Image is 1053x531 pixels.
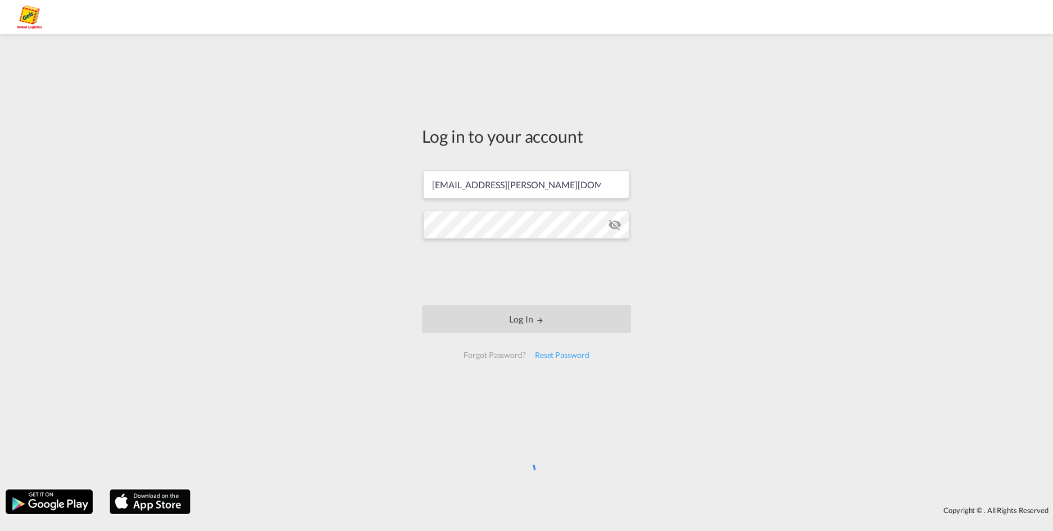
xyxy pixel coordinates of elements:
input: Enter email/phone number [423,170,629,198]
div: Forgot Password? [459,345,530,365]
img: apple.png [108,488,192,515]
div: Reset Password [530,345,594,365]
img: google.png [4,488,94,515]
div: Copyright © . All Rights Reserved [196,501,1053,520]
iframe: reCAPTCHA [441,250,612,294]
div: Log in to your account [422,124,631,148]
img: a2a4a140666c11eeab5485e577415959.png [17,4,42,30]
button: LOGIN [422,305,631,333]
md-icon: icon-eye-off [608,218,621,232]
